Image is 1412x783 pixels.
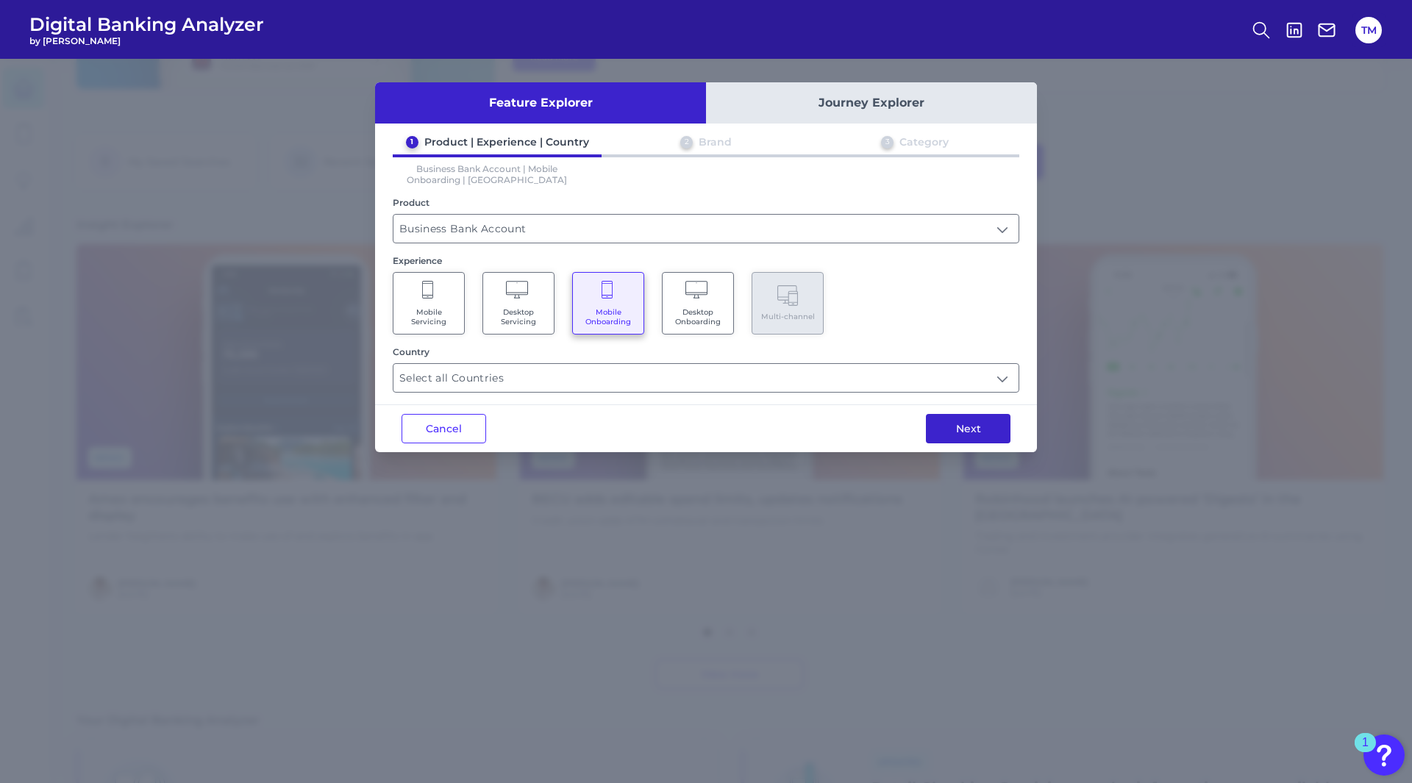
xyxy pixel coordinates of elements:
[1363,734,1405,776] button: Open Resource Center, 1 new notification
[926,414,1010,443] button: Next
[752,272,824,335] button: Multi-channel
[899,135,949,149] div: Category
[1362,743,1369,762] div: 1
[572,272,644,335] button: Mobile Onboarding
[662,272,734,335] button: Desktop Onboarding
[1355,17,1382,43] button: TM
[491,307,546,326] span: Desktop Servicing
[699,135,732,149] div: Brand
[482,272,555,335] button: Desktop Servicing
[670,307,726,326] span: Desktop Onboarding
[881,136,894,149] div: 3
[761,312,815,321] span: Multi-channel
[706,82,1037,124] button: Journey Explorer
[401,307,457,326] span: Mobile Servicing
[375,82,706,124] button: Feature Explorer
[393,346,1019,357] div: Country
[393,255,1019,266] div: Experience
[424,135,589,149] div: Product | Experience | Country
[406,136,418,149] div: 1
[393,163,581,185] p: Business Bank Account | Mobile Onboarding | [GEOGRAPHIC_DATA]
[29,13,264,35] span: Digital Banking Analyzer
[393,272,465,335] button: Mobile Servicing
[393,197,1019,208] div: Product
[680,136,693,149] div: 2
[29,35,264,46] span: by [PERSON_NAME]
[402,414,486,443] button: Cancel
[580,307,636,326] span: Mobile Onboarding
